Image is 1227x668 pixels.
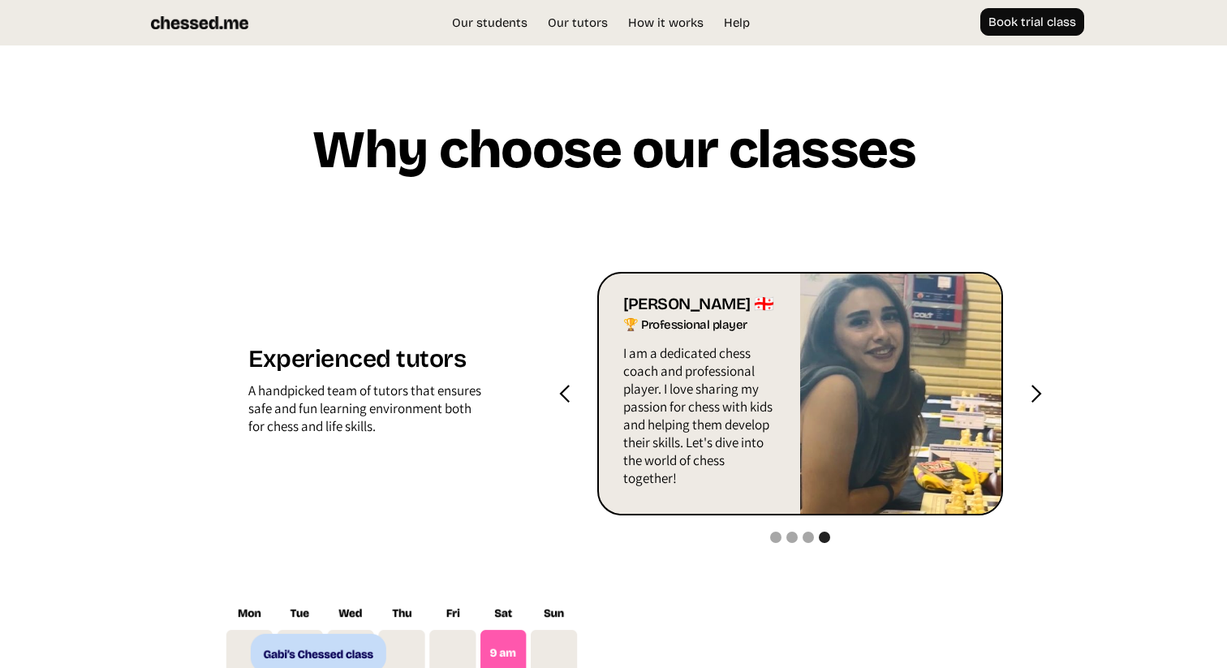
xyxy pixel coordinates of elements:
div: Show slide 2 of 4 [786,532,798,543]
a: Our students [444,15,536,31]
div: 4 of 4 [597,272,1003,515]
div: Show slide 4 of 4 [819,532,830,543]
div: Show slide 3 of 4 [803,532,814,543]
p: I am a dedicated chess coach and professional player. I love sharing my passion for chess with ki... [623,344,780,495]
h1: Experienced tutors [248,344,482,381]
h1: Why choose our classes [312,122,915,191]
a: Our tutors [540,15,616,31]
a: How it works [620,15,712,31]
div: [PERSON_NAME] 🇬🇪 [623,294,780,315]
div: next slide [1003,272,1068,515]
div: previous slide [532,272,597,515]
div: 🏆 Professional player [623,315,780,336]
a: Help [716,15,758,31]
a: Book trial class [980,8,1084,36]
div: carousel [597,272,1003,515]
div: Show slide 1 of 4 [770,532,781,543]
div: A handpicked team of tutors that ensures safe and fun learning environment both for chess and lif... [248,381,482,443]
